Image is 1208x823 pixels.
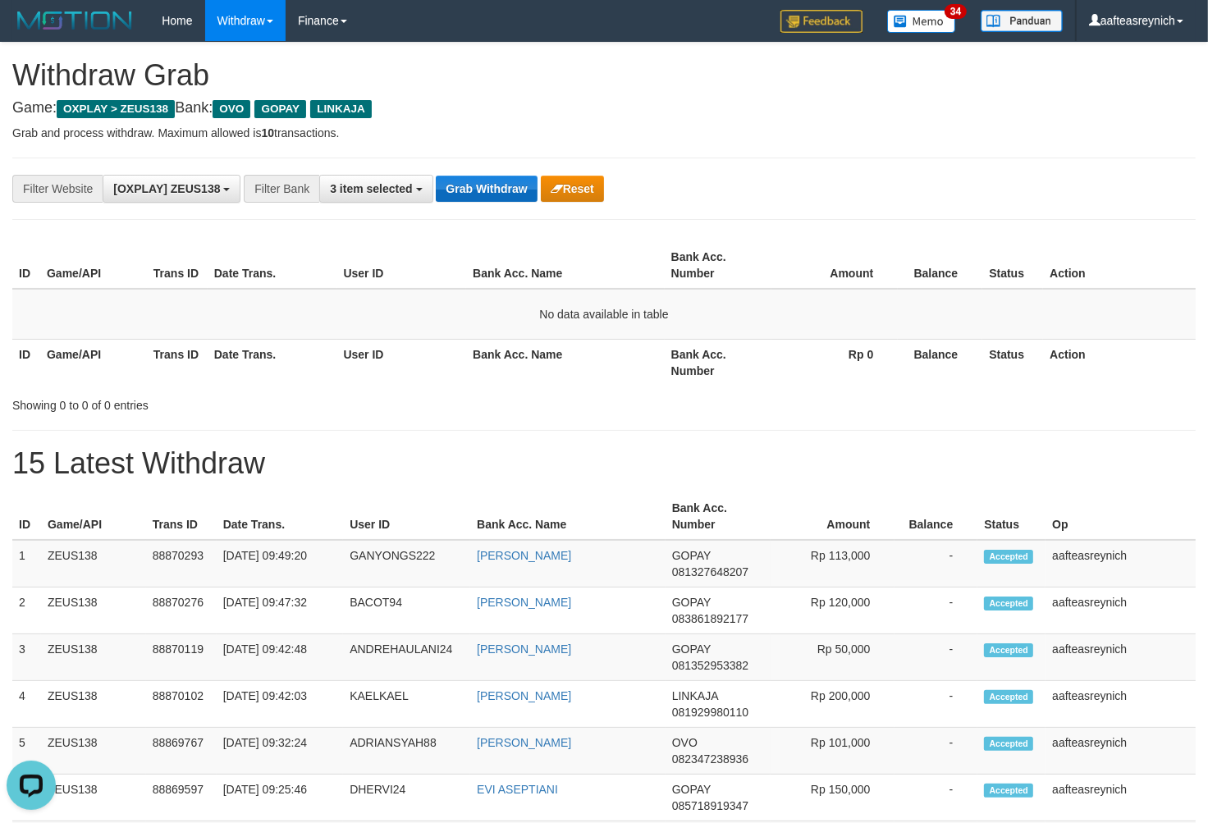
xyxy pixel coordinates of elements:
div: Showing 0 to 0 of 0 entries [12,391,491,414]
span: Copy 085718919347 to clipboard [672,799,748,812]
a: [PERSON_NAME] [477,596,571,609]
th: Rp 0 [771,339,899,386]
td: 5 [12,728,41,775]
td: - [895,540,977,588]
th: Trans ID [147,242,208,289]
span: Copy 082347238936 to clipboard [672,752,748,766]
td: Rp 120,000 [771,588,895,634]
td: [DATE] 09:49:20 [217,540,344,588]
th: Action [1043,339,1196,386]
td: [DATE] 09:32:24 [217,728,344,775]
td: 88869597 [146,775,217,821]
div: Filter Website [12,175,103,203]
th: User ID [343,493,470,540]
th: Bank Acc. Number [666,493,771,540]
td: ZEUS138 [41,634,146,681]
td: - [895,588,977,634]
th: Date Trans. [208,242,337,289]
td: - [895,775,977,821]
img: panduan.png [981,10,1063,32]
th: Bank Acc. Number [665,242,771,289]
td: aafteasreynich [1046,634,1196,681]
td: 1 [12,540,41,588]
td: 88870119 [146,634,217,681]
span: Copy 081929980110 to clipboard [672,706,748,719]
td: 88870276 [146,588,217,634]
td: ZEUS138 [41,775,146,821]
th: Trans ID [146,493,217,540]
td: 4 [12,681,41,728]
td: Rp 150,000 [771,775,895,821]
th: User ID [337,242,467,289]
span: 34 [945,4,967,19]
a: [PERSON_NAME] [477,736,571,749]
a: [PERSON_NAME] [477,689,571,702]
img: Feedback.jpg [780,10,863,33]
img: Button%20Memo.svg [887,10,956,33]
td: DHERVI24 [343,775,470,821]
th: Bank Acc. Number [665,339,771,386]
th: ID [12,339,40,386]
th: Balance [895,493,977,540]
strong: 10 [261,126,274,139]
td: ZEUS138 [41,728,146,775]
td: 88870102 [146,681,217,728]
span: Accepted [984,597,1033,610]
td: GANYONGS222 [343,540,470,588]
td: aafteasreynich [1046,681,1196,728]
span: Accepted [984,784,1033,798]
th: Game/API [40,242,147,289]
span: Accepted [984,690,1033,704]
td: 88869767 [146,728,217,775]
td: Rp 200,000 [771,681,895,728]
a: EVI ASEPTIANI [477,783,558,796]
span: [OXPLAY] ZEUS138 [113,182,220,195]
th: Game/API [40,339,147,386]
td: ADRIANSYAH88 [343,728,470,775]
th: Date Trans. [208,339,337,386]
td: [DATE] 09:25:46 [217,775,344,821]
span: GOPAY [254,100,306,118]
img: MOTION_logo.png [12,8,137,33]
span: Copy 083861892177 to clipboard [672,612,748,625]
th: Amount [771,242,899,289]
span: LINKAJA [310,100,372,118]
td: - [895,728,977,775]
button: [OXPLAY] ZEUS138 [103,175,240,203]
span: GOPAY [672,642,711,656]
span: OXPLAY > ZEUS138 [57,100,175,118]
span: Copy 081352953382 to clipboard [672,659,748,672]
td: - [895,681,977,728]
button: Open LiveChat chat widget [7,7,56,56]
td: aafteasreynich [1046,728,1196,775]
th: Bank Acc. Name [466,339,664,386]
th: Balance [898,339,982,386]
span: OVO [213,100,250,118]
td: 2 [12,588,41,634]
td: aafteasreynich [1046,588,1196,634]
td: ZEUS138 [41,681,146,728]
h1: Withdraw Grab [12,59,1196,92]
th: Balance [898,242,982,289]
td: BACOT94 [343,588,470,634]
span: GOPAY [672,549,711,562]
th: ID [12,242,40,289]
td: [DATE] 09:42:03 [217,681,344,728]
th: Bank Acc. Name [470,493,666,540]
td: [DATE] 09:47:32 [217,588,344,634]
p: Grab and process withdraw. Maximum allowed is transactions. [12,125,1196,141]
h4: Game: Bank: [12,100,1196,117]
button: 3 item selected [319,175,432,203]
td: ZEUS138 [41,588,146,634]
span: 3 item selected [330,182,412,195]
span: Accepted [984,737,1033,751]
span: Copy 081327648207 to clipboard [672,565,748,578]
th: Action [1043,242,1196,289]
a: [PERSON_NAME] [477,642,571,656]
td: ANDREHAULANI24 [343,634,470,681]
td: aafteasreynich [1046,540,1196,588]
span: OVO [672,736,698,749]
span: LINKAJA [672,689,718,702]
button: Reset [541,176,604,202]
td: 3 [12,634,41,681]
